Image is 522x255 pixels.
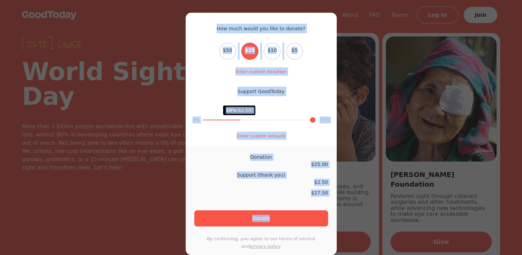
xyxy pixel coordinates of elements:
[314,162,328,167] span: 25.00
[314,190,328,196] span: 27.50
[194,235,328,250] p: By continuing, you agree to our terms of service and
[286,43,303,60] span: $5
[186,13,337,43] h2: How much would you like to donate?
[219,43,236,60] span: $50
[194,189,328,197] div: $
[317,179,328,185] span: 2.50
[264,43,281,60] span: $10
[194,179,328,186] div: $
[237,133,285,138] a: Enter custom amount
[223,106,256,115] div: 10%
[194,154,328,161] div: Donation
[194,210,328,226] button: Donate
[194,171,328,179] div: Support (thank you)
[236,108,253,113] span: ($2.50)
[250,244,281,249] a: privacy policy
[194,161,328,168] div: $
[320,117,329,123] div: 30%
[186,76,337,106] h2: Support GoodToday
[193,117,200,123] div: 0%
[241,43,258,60] span: $25
[235,69,286,74] a: Enter custom donation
